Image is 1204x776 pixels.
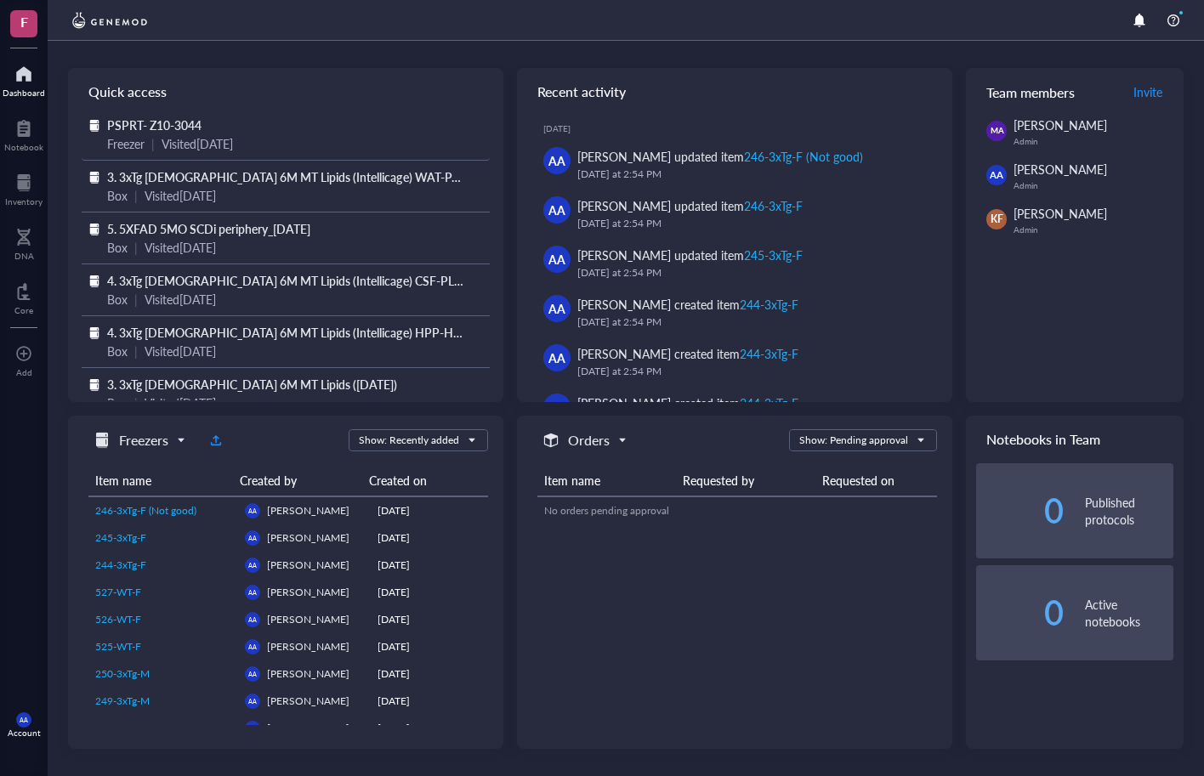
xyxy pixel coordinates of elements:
[68,10,151,31] img: genemod-logo
[14,251,34,261] div: DNA
[145,238,216,257] div: Visited [DATE]
[1085,494,1173,528] div: Published protocols
[107,394,128,412] div: Box
[20,11,28,32] span: F
[378,503,481,518] div: [DATE]
[1133,78,1163,105] button: Invite
[531,337,939,387] a: AA[PERSON_NAME] created item244-3xTg-F[DATE] at 2:54 PM
[577,246,803,264] div: [PERSON_NAME] updated item
[531,190,939,239] a: AA[PERSON_NAME] updated item246-3xTg-F[DATE] at 2:54 PM
[95,530,146,545] span: 245-3xTg-F
[378,558,481,573] div: [DATE]
[531,239,939,288] a: AA[PERSON_NAME] updated item245-3xTg-F[DATE] at 2:54 PM
[95,585,231,600] a: 527-WT-F
[1085,596,1173,630] div: Active notebooks
[107,272,533,289] span: 4. 3xTg [DEMOGRAPHIC_DATA] 6M MT Lipids (Intellicage) CSF-PLASMA([DATE])
[20,717,28,724] span: AA
[744,246,803,263] div: 245-3xTg-F
[107,186,128,205] div: Box
[991,212,1003,227] span: KF
[548,299,565,318] span: AA
[1014,161,1107,178] span: [PERSON_NAME]
[577,215,925,232] div: [DATE] at 2:54 PM
[378,666,481,682] div: [DATE]
[966,68,1184,116] div: Team members
[577,264,925,281] div: [DATE] at 2:54 PM
[990,168,1002,183] span: AA
[95,639,141,654] span: 525-WT-F
[248,670,257,677] span: AA
[577,314,925,331] div: [DATE] at 2:54 PM
[107,220,310,237] span: 5. 5XFAD 5MO SCDi periphery_[DATE]
[95,612,231,627] a: 526-WT-F
[107,290,128,309] div: Box
[548,250,565,269] span: AA
[4,142,43,152] div: Notebook
[362,465,475,496] th: Created on
[14,224,34,261] a: DNA
[3,88,45,98] div: Dashboard
[577,147,863,166] div: [PERSON_NAME] updated item
[107,168,590,185] span: 3. 3xTg [DEMOGRAPHIC_DATA] 6M MT Lipids (Intellicage) WAT-PANCREAS-LIVER ([DATE])
[151,134,155,153] div: |
[378,694,481,709] div: [DATE]
[1014,205,1107,222] span: [PERSON_NAME]
[577,344,798,363] div: [PERSON_NAME] created item
[267,558,349,572] span: [PERSON_NAME]
[248,534,257,541] span: AA
[378,639,481,654] div: [DATE]
[1014,224,1173,235] div: Admin
[267,503,349,518] span: [PERSON_NAME]
[16,367,32,377] div: Add
[537,465,676,496] th: Item name
[95,639,231,654] a: 525-WT-F
[378,721,481,736] div: [DATE]
[577,363,925,380] div: [DATE] at 2:54 PM
[145,186,216,205] div: Visited [DATE]
[548,201,565,219] span: AA
[744,197,803,214] div: 246-3xTg-F
[744,148,863,165] div: 246-3xTg-F (Not good)
[134,186,138,205] div: |
[134,394,138,412] div: |
[95,503,196,518] span: 246-3xTg-F (Not good)
[4,115,43,152] a: Notebook
[95,612,141,626] span: 526-WT-F
[107,376,397,393] span: 3. 3xTg [DEMOGRAPHIC_DATA] 6M MT Lipids ([DATE])
[95,530,231,546] a: 245-3xTg-F
[1014,136,1173,146] div: Admin
[248,588,257,596] span: AA
[815,465,938,496] th: Requested on
[5,169,43,207] a: Inventory
[107,324,525,341] span: 4. 3xTg [DEMOGRAPHIC_DATA] 6M MT Lipids (Intellicage) HPP-HYPO ([DATE])
[95,694,150,708] span: 249-3xTg-M
[233,465,362,496] th: Created by
[95,558,231,573] a: 244-3xTg-F
[107,238,128,257] div: Box
[8,728,41,738] div: Account
[378,585,481,600] div: [DATE]
[248,643,257,650] span: AA
[88,465,233,496] th: Item name
[95,558,146,572] span: 244-3xTg-F
[134,290,138,309] div: |
[107,342,128,360] div: Box
[5,196,43,207] div: Inventory
[531,140,939,190] a: AA[PERSON_NAME] updated item246-3xTg-F (Not good)[DATE] at 2:54 PM
[267,666,349,681] span: [PERSON_NAME]
[577,166,925,183] div: [DATE] at 2:54 PM
[14,305,33,315] div: Core
[740,345,798,362] div: 244-3xTg-F
[531,288,939,337] a: AA[PERSON_NAME] created item244-3xTg-F[DATE] at 2:54 PM
[107,116,202,133] span: PSPRT- Z10-3044
[3,60,45,98] a: Dashboard
[966,416,1184,463] div: Notebooks in Team
[799,433,908,448] div: Show: Pending approval
[568,430,610,450] h5: Orders
[378,612,481,627] div: [DATE]
[248,615,257,623] span: AA
[95,694,231,709] a: 249-3xTg-M
[134,342,138,360] div: |
[68,68,503,116] div: Quick access
[577,295,798,314] div: [PERSON_NAME] created item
